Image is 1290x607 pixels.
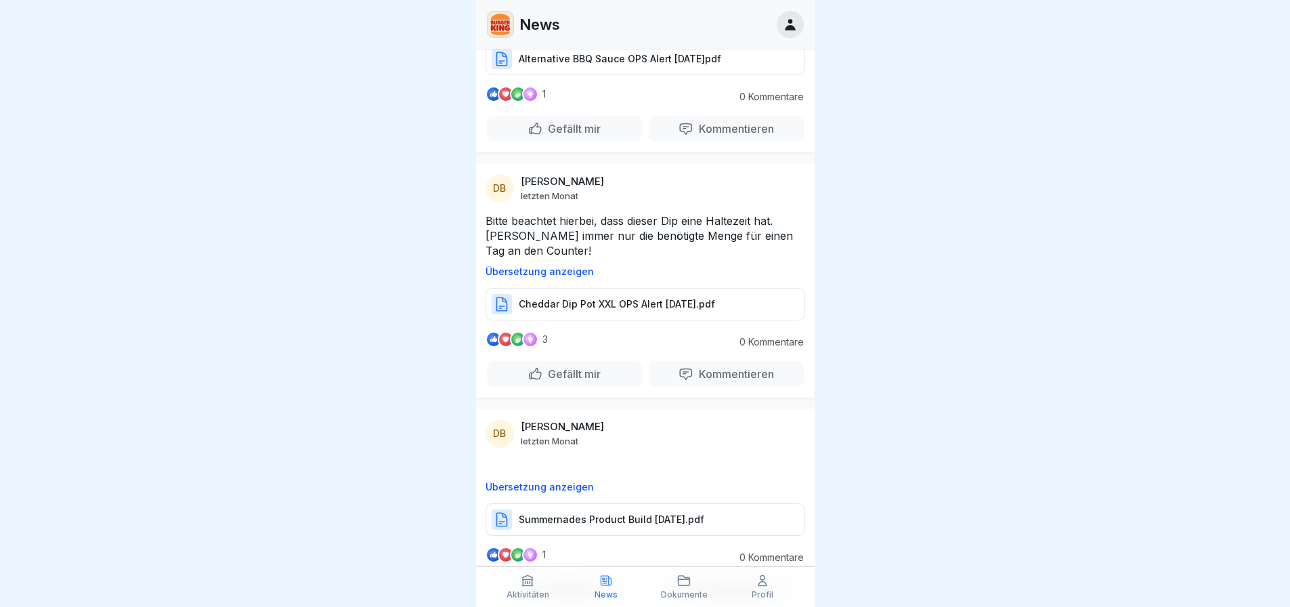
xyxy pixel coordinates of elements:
[486,482,805,493] p: Übersetzung anzeigen
[521,190,578,201] p: letzten Monat
[488,12,513,37] img: w2f18lwxr3adf3talrpwf6id.png
[693,367,774,381] p: Kommentieren
[521,436,578,446] p: letzten Monat
[486,213,805,258] p: Bitte beachtet hierbei, dass dieser Dip eine Haltezeit hat. [PERSON_NAME] immer nur die benötigte...
[519,52,721,66] p: Alternative BBQ Sauce OPS Alert [DATE]pdf
[486,419,514,448] div: DB
[729,552,804,563] p: 0 Kommentare
[595,590,618,600] p: News
[729,337,804,348] p: 0 Kommentare
[486,303,805,317] a: Cheddar Dip Pot XXL OPS Alert [DATE].pdf
[486,58,805,72] a: Alternative BBQ Sauce OPS Alert [DATE]pdf
[521,421,604,433] p: [PERSON_NAME]
[519,16,560,33] p: News
[542,122,601,135] p: Gefällt mir
[693,122,774,135] p: Kommentieren
[752,590,773,600] p: Profil
[486,519,805,532] a: Summernades Product Build [DATE].pdf
[486,174,514,203] div: DB
[729,91,804,102] p: 0 Kommentare
[521,175,604,188] p: [PERSON_NAME]
[519,513,704,526] p: Summernades Product Build [DATE].pdf
[507,590,549,600] p: Aktivitäten
[486,266,805,277] p: Übersetzung anzeigen
[542,334,548,345] p: 3
[542,367,601,381] p: Gefällt mir
[542,89,546,100] p: 1
[661,590,708,600] p: Dokumente
[519,297,715,311] p: Cheddar Dip Pot XXL OPS Alert [DATE].pdf
[542,549,546,560] p: 1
